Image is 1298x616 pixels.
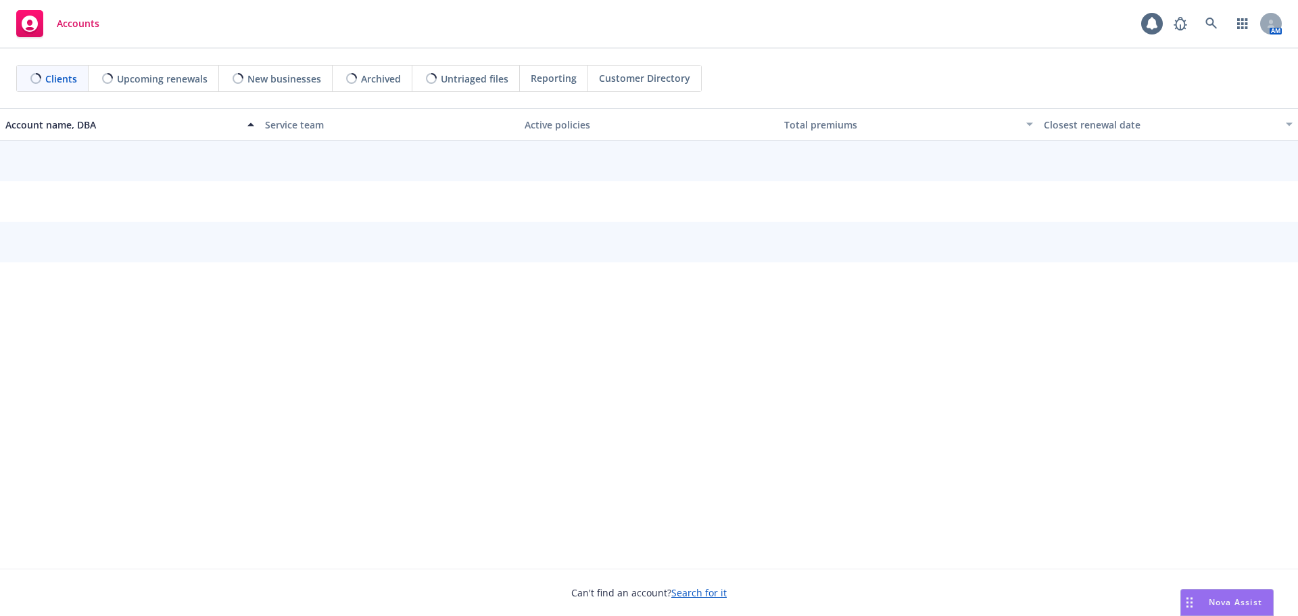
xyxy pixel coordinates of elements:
div: Service team [265,118,514,132]
span: Untriaged files [441,72,508,86]
span: Can't find an account? [571,586,727,600]
button: Nova Assist [1180,589,1274,616]
a: Search [1198,10,1225,37]
div: Total premiums [784,118,1018,132]
a: Switch app [1229,10,1256,37]
div: Account name, DBA [5,118,239,132]
span: Accounts [57,18,99,29]
a: Report a Bug [1167,10,1194,37]
span: Upcoming renewals [117,72,208,86]
button: Closest renewal date [1038,108,1298,141]
span: Archived [361,72,401,86]
span: Clients [45,72,77,86]
a: Search for it [671,586,727,599]
a: Accounts [11,5,105,43]
span: Reporting [531,71,577,85]
span: New businesses [247,72,321,86]
div: Closest renewal date [1044,118,1278,132]
button: Total premiums [779,108,1038,141]
div: Active policies [525,118,773,132]
button: Service team [260,108,519,141]
div: Drag to move [1181,590,1198,615]
span: Nova Assist [1209,596,1262,608]
span: Customer Directory [599,71,690,85]
button: Active policies [519,108,779,141]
